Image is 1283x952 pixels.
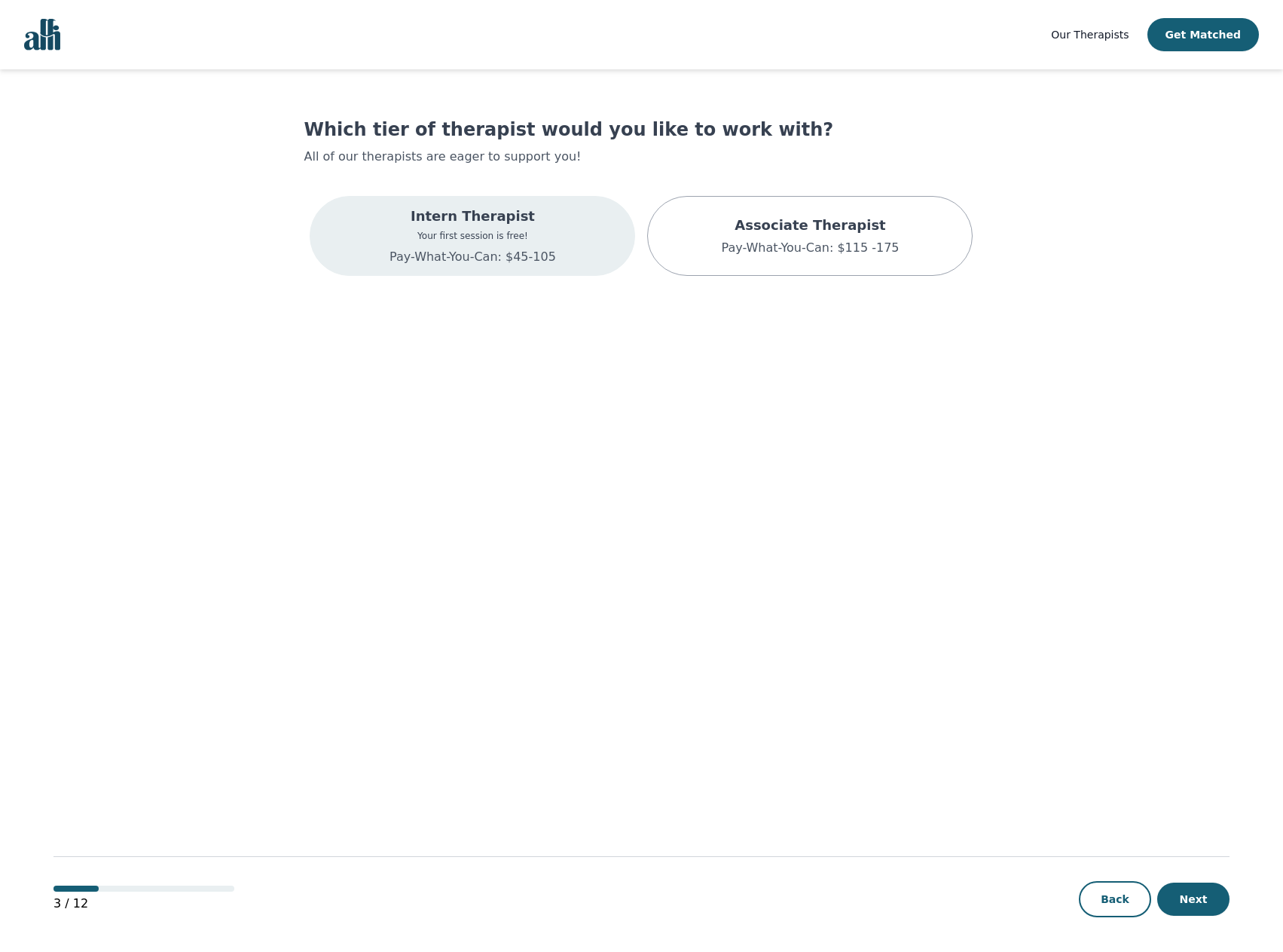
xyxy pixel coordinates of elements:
h1: Which tier of therapist would you like to work with? [304,118,979,142]
a: Our Therapists [1051,26,1129,44]
p: 3 / 12 [53,895,234,913]
p: Associate Therapist [721,215,899,236]
p: Your first session is free! [389,230,556,242]
button: Next [1157,883,1230,916]
p: Pay-What-You-Can: $45-105 [389,248,556,266]
p: All of our therapists are eager to support you! [304,148,979,166]
img: alli logo [24,19,60,51]
button: Get Matched [1147,18,1259,51]
p: Intern Therapist [389,206,556,227]
button: Back [1079,881,1151,917]
p: Pay-What-You-Can: $115 -175 [721,239,899,257]
span: Our Therapists [1051,29,1129,41]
